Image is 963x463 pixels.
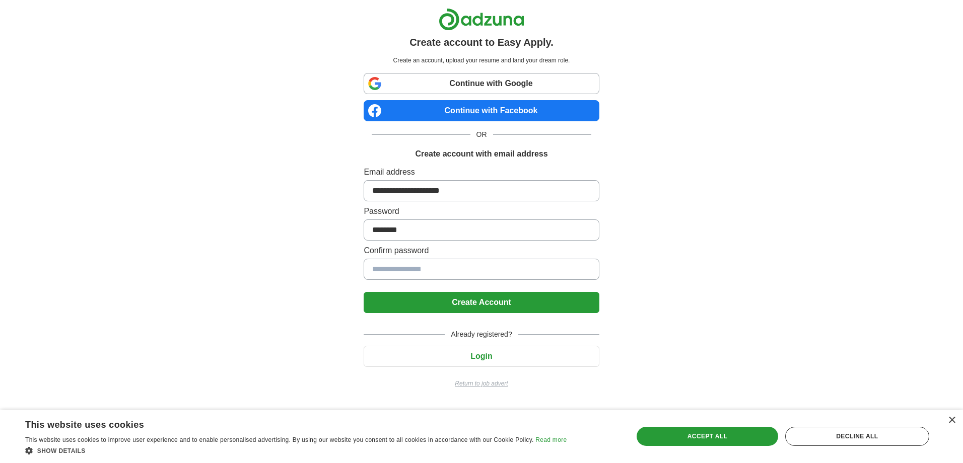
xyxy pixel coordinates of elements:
[364,166,599,178] label: Email address
[785,427,929,446] div: Decline all
[366,56,597,65] p: Create an account, upload your resume and land your dream role.
[470,129,493,140] span: OR
[25,436,534,443] span: This website uses cookies to improve user experience and to enable personalised advertising. By u...
[445,329,518,340] span: Already registered?
[535,436,567,443] a: Read more, opens a new window
[364,73,599,94] a: Continue with Google
[409,35,554,50] h1: Create account to Easy Apply.
[948,417,955,424] div: Close
[37,447,86,454] span: Show details
[364,245,599,257] label: Confirm password
[364,352,599,360] a: Login
[439,8,524,31] img: Adzuna logo
[25,416,541,431] div: This website uses cookies
[415,148,547,160] h1: Create account with email address
[364,100,599,121] a: Continue with Facebook
[637,427,778,446] div: Accept all
[25,445,567,455] div: Show details
[364,205,599,217] label: Password
[364,379,599,388] a: Return to job advert
[364,346,599,367] button: Login
[364,292,599,313] button: Create Account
